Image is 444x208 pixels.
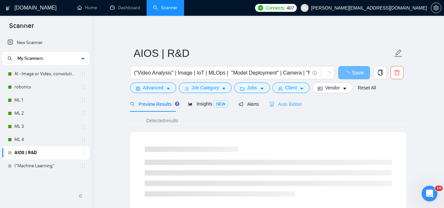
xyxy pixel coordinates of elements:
[234,82,270,93] button: folderJobscaret-down
[81,137,86,142] span: holder
[214,101,228,108] span: NEW
[2,52,89,173] li: My Scanners
[287,4,294,12] span: 407
[14,120,77,133] a: ML 3
[78,193,85,199] span: double-left
[14,67,77,81] a: AI - Image or Video, convolutional
[5,53,15,64] button: search
[153,5,177,11] a: searchScanner
[14,133,77,146] a: ML 4
[358,84,376,91] a: Reset All
[352,69,364,77] span: Save
[188,101,228,106] span: Insights
[374,70,386,76] span: copy
[222,86,226,91] span: caret-down
[14,107,77,120] a: ML 2
[260,86,264,91] span: caret-down
[130,102,135,106] span: search
[110,5,140,11] a: dashboardDashboard
[192,84,219,91] span: Job Category
[8,36,84,49] a: New Scanner
[299,86,304,91] span: caret-down
[142,117,183,124] span: Detected results
[136,86,140,91] span: setting
[239,102,243,106] span: notification
[130,102,177,107] span: Preview Results
[2,36,89,49] li: New Scanner
[188,102,193,106] span: area-chart
[240,86,245,91] span: folder
[374,66,387,79] button: copy
[17,52,43,65] span: My Scanners
[431,5,441,11] span: setting
[130,82,176,93] button: settingAdvancedcaret-down
[239,102,259,107] span: Alerts
[247,84,257,91] span: Jobs
[312,82,352,93] button: idcardVendorcaret-down
[390,66,404,79] button: delete
[81,71,86,77] span: holder
[14,146,77,159] a: AIOS | R&D
[342,86,347,91] span: caret-down
[143,84,163,91] span: Advanced
[14,159,77,173] a: ("Machine Learning"
[258,5,263,11] img: upwork-logo.png
[338,66,370,79] button: Save
[81,84,86,90] span: holder
[14,94,77,107] a: ML 1
[318,86,322,91] span: idcard
[278,86,283,91] span: user
[325,71,331,77] span: loading
[422,186,437,201] iframe: Intercom live chat
[313,71,317,75] span: info-circle
[81,150,86,155] span: holder
[435,186,443,191] span: 10
[285,84,297,91] span: Client
[77,5,97,11] a: homeHome
[81,163,86,169] span: holder
[134,69,310,77] input: Search Freelance Jobs...
[269,102,274,106] span: robot
[344,71,352,76] span: loading
[81,111,86,116] span: holder
[431,5,441,11] a: setting
[269,102,302,107] span: Auto Bidder
[266,4,285,12] span: Connects:
[394,49,403,58] span: edit
[5,56,15,61] span: search
[179,82,232,93] button: barsJob Categorycaret-down
[431,3,441,13] button: setting
[14,81,77,94] a: robotics
[174,101,180,107] div: Tooltip anchor
[302,6,307,10] span: user
[81,98,86,103] span: holder
[81,124,86,129] span: holder
[134,45,393,61] input: Scanner name...
[4,21,39,35] span: Scanner
[166,86,171,91] span: caret-down
[325,84,339,91] span: Vendor
[6,3,10,13] img: logo
[391,70,403,76] span: delete
[272,82,310,93] button: userClientcaret-down
[184,86,189,91] span: bars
